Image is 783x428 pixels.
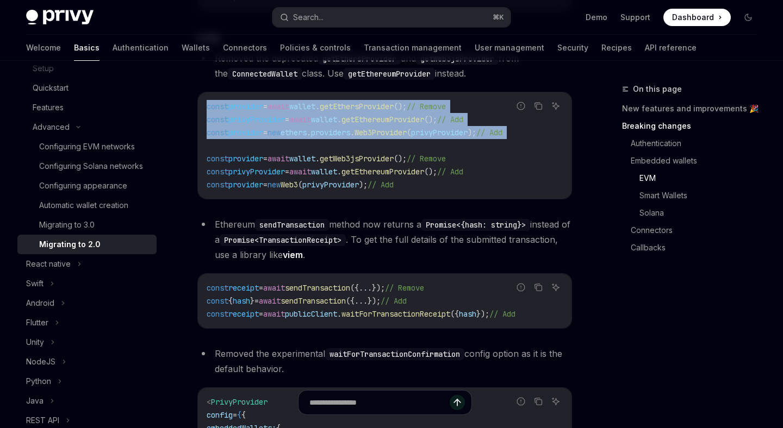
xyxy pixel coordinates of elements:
[268,102,289,111] span: await
[622,117,766,135] a: Breaking changes
[17,196,157,215] a: Automatic wallet creation
[289,115,311,124] span: await
[228,128,263,137] span: provider
[293,11,324,24] div: Search...
[207,180,228,190] span: const
[368,180,394,190] span: // Add
[228,180,263,190] span: provider
[381,296,407,306] span: // Add
[254,296,259,306] span: =
[207,115,228,124] span: const
[255,219,329,231] code: sendTransaction
[207,167,228,177] span: const
[259,283,263,293] span: =
[645,35,697,61] a: API reference
[639,169,766,187] a: EVM
[26,297,54,310] div: Android
[341,309,450,319] span: waitForTransactionReceipt
[307,128,311,137] span: .
[263,283,285,293] span: await
[33,121,70,134] div: Advanced
[197,346,572,376] li: Removed the experimental config option as it is the default behavior.
[268,128,281,137] span: new
[281,296,346,306] span: sendTransaction
[113,35,169,61] a: Authentication
[263,154,268,163] span: =
[549,99,563,113] button: Ask AI
[359,283,372,293] span: ...
[26,10,94,25] img: dark logo
[228,167,285,177] span: privyProvider
[549,280,563,294] button: Ask AI
[620,12,650,23] a: Support
[26,35,61,61] a: Welcome
[302,180,359,190] span: privyProvider
[450,309,459,319] span: ({
[337,167,341,177] span: .
[639,187,766,204] a: Smart Wallets
[281,128,307,137] span: ethers
[341,115,424,124] span: getEthereumProvider
[17,176,157,196] a: Configuring appearance
[601,35,632,61] a: Recipes
[631,135,766,152] a: Authentication
[26,355,55,368] div: NodeJS
[182,35,210,61] a: Wallets
[17,137,157,156] a: Configuring EVM networks
[259,309,263,319] span: =
[17,235,157,254] a: Migrating to 2.0
[207,309,228,319] span: const
[17,78,157,98] a: Quickstart
[341,167,424,177] span: getEthereumProvider
[631,152,766,169] a: Embedded wallets
[26,336,44,349] div: Unity
[197,51,572,81] li: Removed the deprecated and from the class. Use instead.
[26,375,51,388] div: Python
[468,128,476,137] span: );
[531,99,545,113] button: Copy the contents from the code block
[493,13,504,22] span: ⌘ K
[311,128,350,137] span: providers
[622,100,766,117] a: New features and improvements 🎉
[531,280,545,294] button: Copy the contents from the code block
[639,204,766,222] a: Solana
[298,180,302,190] span: (
[228,115,285,124] span: privyProvider
[272,8,510,27] button: Search...⌘K
[228,309,259,319] span: receipt
[631,239,766,256] a: Callbacks
[39,218,95,231] div: Migrating to 3.0
[39,179,127,192] div: Configuring appearance
[325,348,464,360] code: waitForTransactionConfirmation
[421,219,530,231] code: Promise<{hash: string}>
[364,35,462,61] a: Transaction management
[39,160,143,173] div: Configuring Solana networks
[437,115,463,124] span: // Add
[285,167,289,177] span: =
[411,128,468,137] span: privyProvider
[315,154,320,163] span: .
[39,238,101,251] div: Migrating to 2.0
[74,35,100,61] a: Basics
[355,128,407,137] span: Web3Provider
[26,277,43,290] div: Swift
[263,180,268,190] span: =
[739,9,757,26] button: Toggle dark mode
[250,296,254,306] span: }
[311,167,337,177] span: wallet
[311,115,337,124] span: wallet
[207,283,228,293] span: const
[350,283,359,293] span: ({
[259,296,281,306] span: await
[337,309,341,319] span: .
[424,115,437,124] span: ();
[475,35,544,61] a: User management
[489,309,515,319] span: // Add
[350,128,355,137] span: .
[26,257,71,270] div: React native
[337,115,341,124] span: .
[39,140,135,153] div: Configuring EVM networks
[228,296,233,306] span: {
[233,296,250,306] span: hash
[263,102,268,111] span: =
